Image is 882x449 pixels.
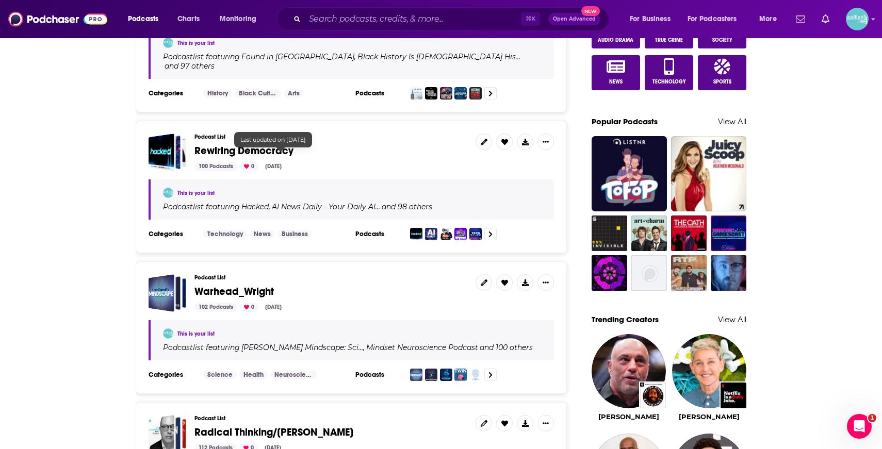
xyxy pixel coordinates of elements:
img: 99% Invisible [592,215,627,251]
span: For Business [630,12,671,26]
img: Sean Carroll's Mindscape: Science, Society, Philosophy, Culture, Arts, and Ideas [410,369,422,381]
span: Open Advanced [553,16,596,22]
a: Hacked [240,203,269,211]
a: Neuroscience [270,371,317,379]
span: Audio Drama [598,37,633,43]
a: Radical Thinking/[PERSON_NAME] [194,427,353,438]
h3: Podcast List [194,415,467,422]
img: Black History Is American History [425,87,437,99]
img: JessicaPellien [163,328,173,339]
button: open menu [752,11,790,27]
span: Radical Thinking/[PERSON_NAME] [194,426,353,439]
a: Popular Podcasts [592,117,658,126]
img: TechStuff [469,228,482,240]
a: This is your list [177,190,215,196]
h4: AI News Daily - Your Daily AI… [272,203,380,211]
img: Ellen DeGeneres [672,334,746,408]
span: , [354,52,356,61]
a: Technology [203,230,247,238]
span: Sports [713,79,731,85]
div: 0 [240,162,258,171]
a: Business [277,230,312,238]
h4: Black History Is [DEMOGRAPHIC_DATA] His… [357,53,520,61]
span: Rewiring Democracy [194,144,293,157]
img: This Week in Neuroscience [454,369,467,381]
a: Arts [284,89,304,97]
img: American History Tellers [440,87,452,99]
span: Rewiring Democracy [149,134,186,171]
a: Warhead_Wright [149,274,186,312]
a: Science [203,371,237,379]
a: Black History Is [DEMOGRAPHIC_DATA] His… [356,53,520,61]
span: 1 [868,414,876,422]
a: [PERSON_NAME] Mindscape: Sci… [240,343,363,352]
img: The Vergecast [454,228,467,240]
img: History That Doesn't Suck [469,87,482,99]
p: and 98 others [382,202,432,211]
p: and 97 others [165,61,215,71]
span: Charts [177,12,200,26]
img: Uhh Yeah Dude [711,255,746,291]
h3: Podcasts [355,230,402,238]
img: Joe Rogan [592,334,666,408]
img: Pivot [440,228,452,240]
div: 100 Podcasts [194,162,237,171]
a: Warhead_Wright [194,286,274,297]
div: 0 [240,303,258,312]
img: Found in Philadelphia [410,87,422,99]
span: Podcasts [128,12,158,26]
span: , [269,202,270,211]
img: Duncan Trussell Family Hour [592,255,627,291]
a: Netflix Is A Daily Joke [721,383,746,408]
span: True Crime [655,37,683,43]
img: JessicaPellien [163,188,173,198]
h3: Podcast List [194,134,467,140]
img: AI News Daily - Your Daily AI Briefing in 5 Minutes [425,228,437,240]
a: Black Culture [235,89,281,97]
div: Podcast list featuring [163,202,542,211]
a: AI News Daily - Your Daily AI… [270,203,380,211]
img: The Oath with Chuck Rosenberg [671,215,707,251]
a: Technology [645,55,693,90]
img: Juicy Scoop with Heather McDonald [671,136,746,211]
a: Show notifications dropdown [792,10,809,28]
a: Show notifications dropdown [818,10,834,28]
a: View All [718,314,746,324]
p: and 100 others [480,343,533,352]
img: Hacked [410,228,422,240]
a: News [250,230,275,238]
a: This is your list [177,330,215,337]
div: Last updated on [DATE] [234,132,312,147]
span: Logged in as JessicaPellien [846,8,869,30]
button: Show More Button [537,274,554,291]
img: The Art of Charm [631,215,667,251]
div: [DATE] [261,162,286,171]
button: Open AdvancedNew [548,13,600,25]
a: Health [239,371,268,379]
h3: Categories [149,371,195,379]
span: For Podcasters [688,12,737,26]
h3: Podcasts [355,89,402,97]
img: TOFOP [592,136,667,211]
a: Sports [698,55,746,90]
div: Podcast list featuring [163,52,542,71]
span: Society [712,37,732,43]
h3: Podcasts [355,371,402,379]
div: [DATE] [261,303,286,312]
img: Rooster Teeth Podcast [671,255,707,291]
span: Monitoring [220,12,256,26]
span: ⌘ K [521,12,540,26]
h3: Podcast List [194,274,467,281]
img: User Profile [846,8,869,30]
h3: Categories [149,89,195,97]
span: Warhead_Wright [194,285,274,298]
img: Mindset Neuroscience Podcast [425,369,437,381]
img: Shane And Friends [631,255,667,291]
img: Podchaser - Follow, Share and Rate Podcasts [8,9,107,29]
